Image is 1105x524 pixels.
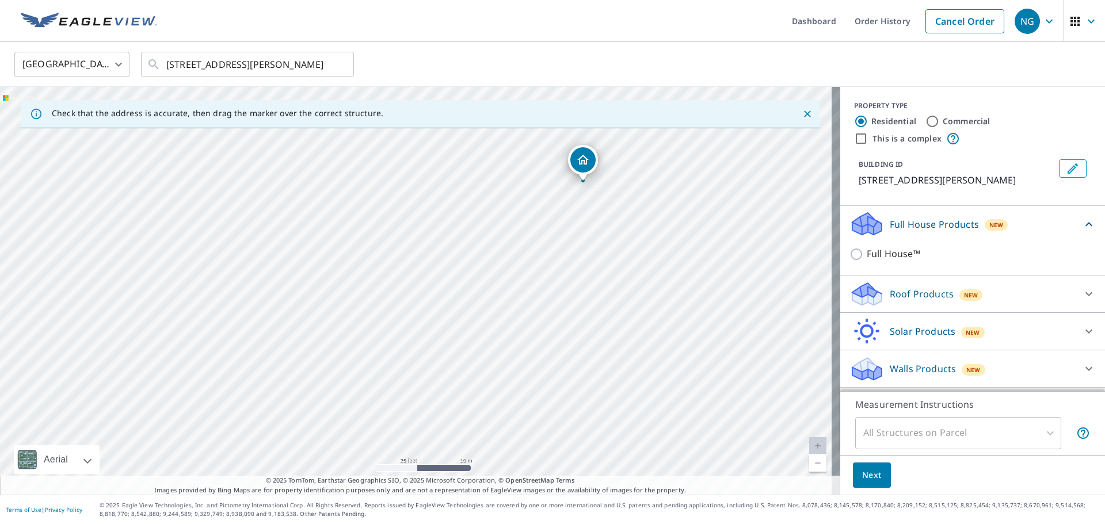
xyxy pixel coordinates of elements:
[849,318,1096,345] div: Solar ProductsNew
[6,506,41,514] a: Terms of Use
[859,159,903,169] p: BUILDING ID
[100,501,1099,518] p: © 2025 Eagle View Technologies, Inc. and Pictometry International Corp. All Rights Reserved. Repo...
[809,454,826,472] a: Current Level 20, Zoom Out
[1059,159,1087,178] button: Edit building 1
[849,355,1096,383] div: Walls ProductsNew
[45,506,82,514] a: Privacy Policy
[966,328,980,337] span: New
[964,290,978,300] span: New
[853,462,891,488] button: Next
[854,101,1091,111] div: PROPERTY TYPE
[867,247,920,261] p: Full House™
[890,217,979,231] p: Full House Products
[890,362,956,376] p: Walls Products
[890,287,954,301] p: Roof Products
[266,476,575,485] span: © 2025 TomTom, Earthstar Geographics SIO, © 2025 Microsoft Corporation, ©
[855,397,1090,411] p: Measurement Instructions
[568,145,598,181] div: Dropped pin, building 1, Residential property, 9699 123rd Ave SE Lake Lillian, MN 56253
[800,106,815,121] button: Close
[855,417,1061,449] div: All Structures on Parcel
[989,220,1004,230] span: New
[809,437,826,454] a: Current Level 20, Zoom In Disabled
[52,108,383,118] p: Check that the address is accurate, then drag the marker over the correct structure.
[14,48,129,81] div: [GEOGRAPHIC_DATA]
[14,445,100,474] div: Aerial
[871,116,916,127] label: Residential
[943,116,990,127] label: Commercial
[1076,426,1090,440] span: Your report will include each building or structure inside the parcel boundary. In some cases, du...
[556,476,575,484] a: Terms
[872,133,942,144] label: This is a complex
[166,48,330,81] input: Search by address or latitude-longitude
[966,365,981,374] span: New
[21,13,157,30] img: EV Logo
[859,173,1054,187] p: [STREET_ADDRESS][PERSON_NAME]
[925,9,1004,33] a: Cancel Order
[505,476,554,484] a: OpenStreetMap
[6,506,82,513] p: |
[1015,9,1040,34] div: NG
[849,280,1096,308] div: Roof ProductsNew
[40,445,71,474] div: Aerial
[890,324,955,338] p: Solar Products
[849,211,1096,238] div: Full House ProductsNew
[862,468,882,483] span: Next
